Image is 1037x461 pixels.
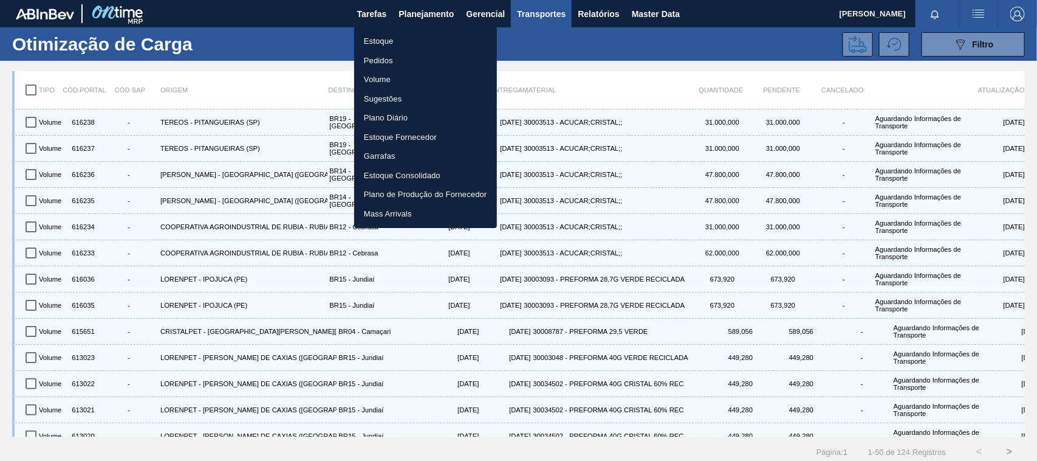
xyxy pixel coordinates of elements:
a: Volume [354,70,497,89]
a: Sugestões [354,89,497,109]
a: Mass Arrivals [354,204,497,224]
a: Pedidos [354,51,497,71]
a: Estoque [354,32,497,51]
a: Garrafas [354,147,497,166]
a: Estoque Fornecedor [354,128,497,147]
a: Plano de Produção do Fornecedor [354,185,497,204]
a: Plano Diário [354,108,497,128]
a: Estoque Consolidado [354,166,497,185]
